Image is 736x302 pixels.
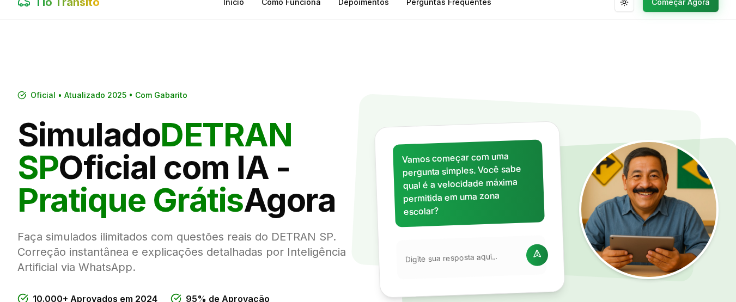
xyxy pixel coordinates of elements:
[579,140,719,279] img: Tio Trânsito
[17,180,244,219] span: Pratique Grátis
[17,115,292,187] span: DETRAN SP
[17,229,360,275] p: Faça simulados ilimitados com questões reais do DETRAN SP. Correção instantânea e explicações det...
[17,118,360,216] h1: Simulado Oficial com IA - Agora
[31,90,187,101] span: Oficial • Atualizado 2025 • Com Gabarito
[405,250,520,265] input: Digite sua resposta aqui...
[402,149,536,218] p: Vamos começar com uma pergunta simples. Você sabe qual é a velocidade máxima permitida em uma zon...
